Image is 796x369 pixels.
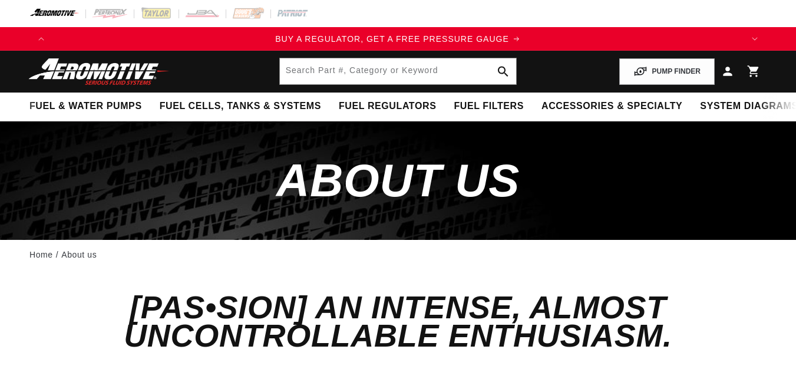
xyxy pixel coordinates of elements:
[339,100,436,113] span: Fuel Regulators
[53,32,743,45] div: Announcement
[53,32,743,45] a: BUY A REGULATOR, GET A FREE PRESSURE GAUGE
[330,93,445,120] summary: Fuel Regulators
[280,58,517,84] input: Search by Part Number, Category or Keyword
[53,32,743,45] div: 1 of 4
[533,93,691,120] summary: Accessories & Specialty
[743,27,767,51] button: Translation missing: en.sections.announcements.next_announcement
[445,93,533,120] summary: Fuel Filters
[29,248,53,261] a: Home
[25,58,173,85] img: Aeromotive
[61,248,97,261] a: About us
[619,58,715,85] button: PUMP FINDER
[276,154,520,206] span: About us
[275,34,509,44] span: BUY A REGULATOR, GET A FREE PRESSURE GAUGE
[490,58,516,84] button: search button
[160,100,321,113] span: Fuel Cells, Tanks & Systems
[29,27,53,51] button: Translation missing: en.sections.announcements.previous_announcement
[541,100,682,113] span: Accessories & Specialty
[21,93,151,120] summary: Fuel & Water Pumps
[29,294,767,350] h2: [Pas•sion] An intense, almost uncontrollable enthusiasm.
[29,248,767,261] nav: breadcrumbs
[151,93,330,120] summary: Fuel Cells, Tanks & Systems
[29,100,142,113] span: Fuel & Water Pumps
[454,100,524,113] span: Fuel Filters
